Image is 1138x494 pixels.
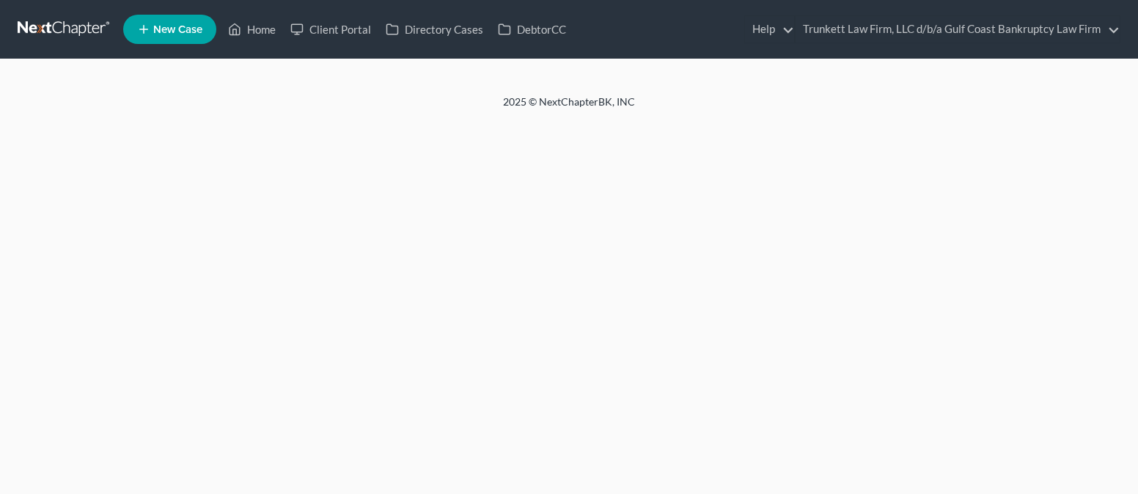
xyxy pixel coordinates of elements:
a: Trunkett Law Firm, LLC d/b/a Gulf Coast Bankruptcy Law Firm [796,16,1120,43]
a: DebtorCC [491,16,573,43]
new-legal-case-button: New Case [123,15,216,44]
a: Help [745,16,794,43]
a: Home [221,16,283,43]
div: 2025 © NextChapterBK, INC [151,95,987,121]
a: Client Portal [283,16,378,43]
a: Directory Cases [378,16,491,43]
